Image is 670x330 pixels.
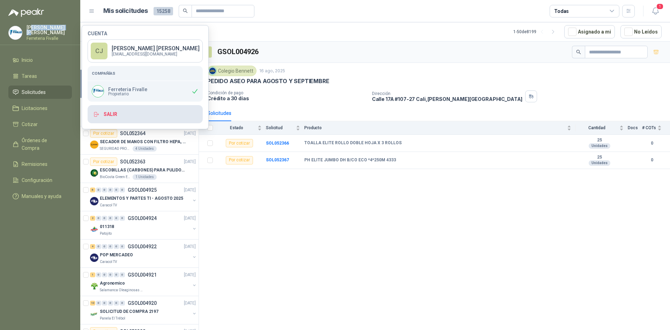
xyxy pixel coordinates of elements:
p: Dirección [372,91,523,96]
img: Company Logo [90,140,98,149]
div: 0 [108,301,113,306]
a: 2 0 0 0 0 0 GSOL004924[DATE] Company Logo011318Patojito [90,214,197,236]
th: Producto [304,121,575,135]
div: 0 [102,188,107,192]
div: 0 [108,244,113,249]
p: [DATE] [184,187,196,193]
div: 0 [120,272,125,277]
img: Company Logo [90,310,98,318]
div: 0 [96,216,101,221]
div: 4 Unidades [133,146,157,152]
p: SOLICITUD DE COMPRA 2197 [100,308,158,315]
p: [DATE] [184,272,196,278]
a: 1 0 0 0 0 0 GSOL004921[DATE] Company LogoAgronomicoSalamanca Oleaginosas SAS [90,271,197,293]
th: Solicitud [266,121,304,135]
p: [DATE] [184,215,196,222]
a: Solicitudes [8,86,72,99]
p: GSOL004924 [128,216,157,221]
div: Todas [554,7,569,15]
a: 4 0 0 0 0 0 GSOL004922[DATE] Company LogoPOP MERCADEOCaracol TV [90,242,197,265]
div: Colegio Bennett [207,66,256,76]
p: Calle 17A #107-27 Cali , [PERSON_NAME][GEOGRAPHIC_DATA] [372,96,523,102]
th: Docs [628,121,642,135]
div: 0 [96,244,101,249]
div: 0 [102,301,107,306]
img: Company Logo [90,197,98,205]
div: 0 [114,272,119,277]
div: 0 [96,272,101,277]
h1: Mis solicitudes [103,6,148,16]
div: 0 [108,188,113,192]
p: SOL052364 [120,131,146,136]
div: 0 [108,216,113,221]
b: 25 [575,155,624,160]
div: 1 [90,272,95,277]
div: 0 [102,216,107,221]
p: [EMAIL_ADDRESS][DOMAIN_NAME] [112,52,200,56]
p: Ferreteria Fivalle [108,87,147,92]
a: Remisiones [8,157,72,171]
div: Por cotizar [226,156,253,164]
div: 4 [90,244,95,249]
span: Manuales y ayuda [22,192,61,200]
img: Company Logo [90,169,98,177]
div: 2 [90,216,95,221]
b: TOALLA ELITE ROLLO DOBLE HOJA X 3 ROLLOS [304,140,402,146]
p: Agronomico [100,280,125,287]
a: Licitaciones [8,102,72,115]
span: # COTs [642,125,656,130]
span: Configuración [22,176,52,184]
a: Tareas [8,69,72,83]
span: Cantidad [575,125,618,130]
a: 6 0 0 0 0 0 GSOL004925[DATE] Company LogoELEMENTOS Y PARTES TI - AGOSTO 2025Caracol TV [90,186,197,208]
div: 0 [120,244,125,249]
img: Company Logo [90,282,98,290]
button: Salir [88,105,203,123]
span: Cotizar [22,120,38,128]
p: [DATE] [184,300,196,307]
div: Unidades [589,160,610,166]
p: [DATE] [184,130,196,137]
span: Tareas [22,72,37,80]
b: 0 [642,157,662,163]
img: Company Logo [9,26,22,39]
button: Asignado a mi [564,25,615,38]
div: Por cotizar [90,157,117,166]
a: CJ[PERSON_NAME] [PERSON_NAME][EMAIL_ADDRESS][DOMAIN_NAME] [88,39,203,63]
p: GSOL004921 [128,272,157,277]
div: Por cotizar [226,139,253,147]
a: Configuración [8,174,72,187]
img: Company Logo [90,225,98,234]
div: 0 [96,301,101,306]
h4: Cuenta [88,31,203,36]
span: search [576,50,581,54]
p: Crédito a 30 días [207,95,366,101]
p: PEDIDO ASEO PARA AGOSTO Y SEPTIEMBRE [207,78,329,85]
span: 1 [656,3,664,10]
span: 15258 [154,7,173,15]
div: Company LogoFerreteria FivallePropietario [88,81,203,102]
th: Estado [217,121,266,135]
div: 0 [96,188,101,192]
div: 0 [114,216,119,221]
b: SOL052367 [266,157,289,162]
p: Salamanca Oleaginosas SAS [100,287,144,293]
p: GSOL004925 [128,188,157,192]
a: Por cotizarSOL052363[DATE] Company LogoESCOBILLAS (CARBONES) PARA PULIDORA DEWALTBioCosta Green E... [80,155,199,183]
div: 1 Unidades [133,174,157,180]
a: Por cotizarSOL052364[DATE] Company LogoSECADOR DE MANOS CON FILTRO HEPA, SECADO RAPIDOSEGURIDAD P... [80,126,199,155]
div: 0 [120,301,125,306]
a: Inicio [8,53,72,67]
b: PH ELITE JUMBO DH B/CO ECO *4*250M 4333 [304,157,396,163]
p: POP MERCADEO [100,252,133,258]
img: Company Logo [92,86,104,97]
img: Company Logo [90,254,98,262]
div: Por cotizar [90,129,117,138]
p: SECADOR DE MANOS CON FILTRO HEPA, SECADO RAPIDO [100,139,187,145]
p: Caracol TV [100,259,117,265]
p: GSOL004920 [128,301,157,306]
div: 10 [90,301,95,306]
div: 0 [114,301,119,306]
p: SOL052363 [120,159,146,164]
p: BioCosta Green Energy S.A.S [100,174,131,180]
